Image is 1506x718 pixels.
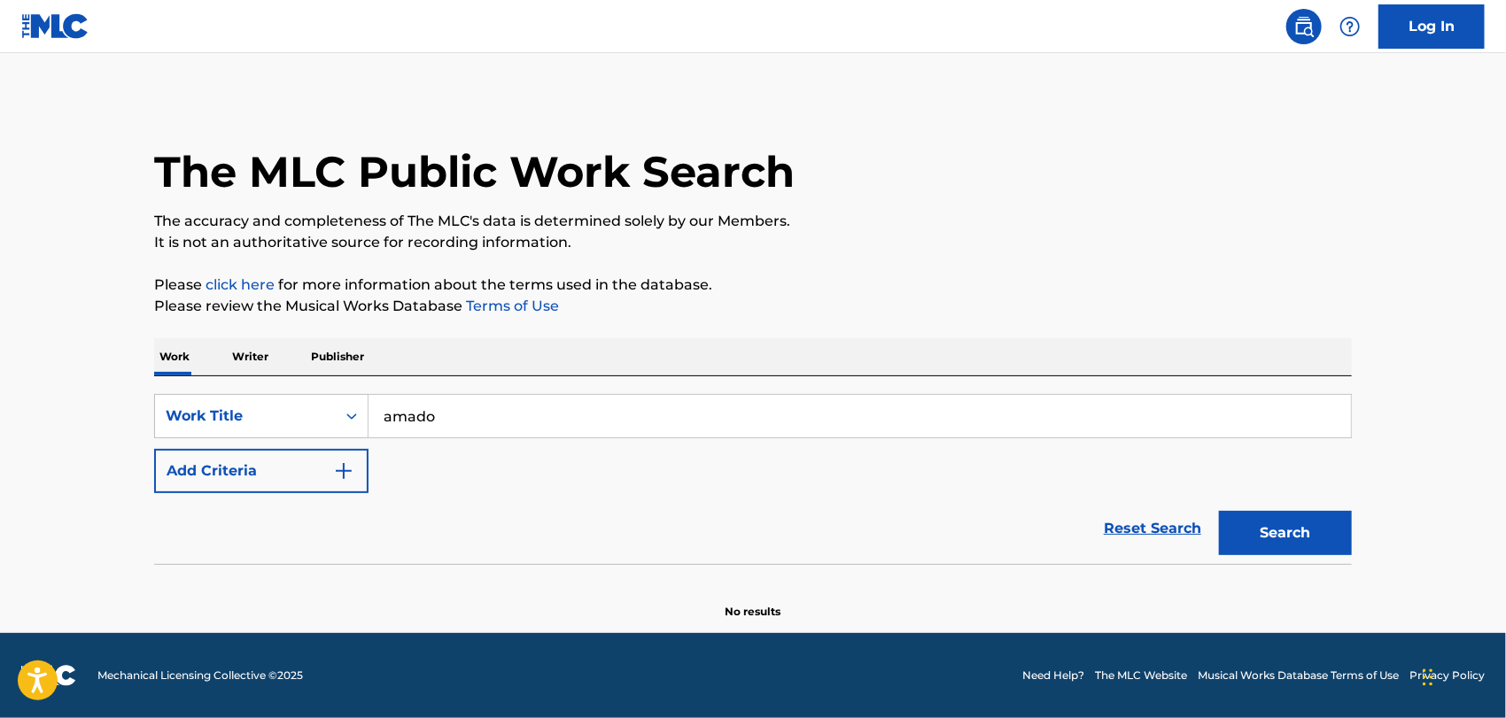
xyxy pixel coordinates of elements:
a: Terms of Use [462,297,559,314]
p: The accuracy and completeness of The MLC's data is determined solely by our Members. [154,211,1352,232]
img: logo [21,665,76,686]
a: Public Search [1286,9,1322,44]
a: click here [206,276,275,293]
p: No results [726,583,781,620]
div: Arrastrar [1423,651,1433,704]
iframe: Chat Widget [1417,633,1506,718]
p: Please review the Musical Works Database [154,296,1352,317]
a: Privacy Policy [1409,668,1485,683]
h1: The MLC Public Work Search [154,145,795,198]
a: The MLC Website [1095,668,1187,683]
img: search [1293,16,1315,37]
p: Writer [227,338,274,375]
p: Please for more information about the terms used in the database. [154,274,1352,296]
a: Reset Search [1095,509,1210,548]
img: help [1339,16,1361,37]
a: Musical Works Database Terms of Use [1198,668,1399,683]
p: It is not an authoritative source for recording information. [154,232,1352,253]
form: Search Form [154,394,1352,564]
img: 9d2ae6d4665cec9f34b9.svg [333,460,354,482]
button: Search [1219,511,1352,555]
p: Publisher [306,338,369,375]
a: Log In [1378,4,1485,49]
a: Need Help? [1022,668,1084,683]
div: Help [1332,9,1368,44]
div: Widget de chat [1417,633,1506,718]
div: Work Title [166,405,325,427]
button: Add Criteria [154,449,369,493]
span: Mechanical Licensing Collective © 2025 [97,668,303,683]
img: MLC Logo [21,13,89,39]
p: Work [154,338,195,375]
